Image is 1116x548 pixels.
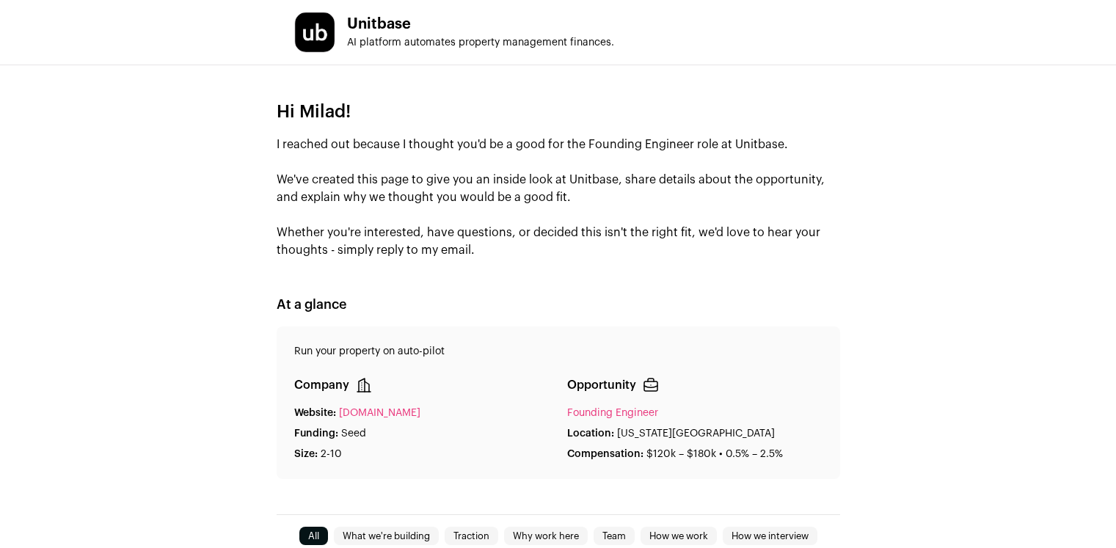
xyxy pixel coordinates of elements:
span: AI platform automates property management finances. [347,37,614,48]
p: $120k – $180k • 0.5% – 2.5% [646,447,783,461]
p: 2-10 [321,447,342,461]
a: How we interview [723,527,817,545]
a: Team [594,527,635,545]
a: How we work [641,527,717,545]
p: Location: [567,426,614,441]
h1: Unitbase [347,17,614,32]
h2: At a glance [277,294,840,315]
a: All [299,527,328,545]
p: Company [294,376,349,394]
p: Hi Milad! [277,101,840,124]
a: [DOMAIN_NAME] [339,406,420,420]
p: Size: [294,447,318,461]
a: Traction [445,527,498,545]
p: Funding: [294,426,338,441]
p: Website: [294,406,336,420]
p: [US_STATE][GEOGRAPHIC_DATA] [617,426,775,441]
a: What we're building [334,527,439,545]
p: Compensation: [567,447,643,461]
p: I reached out because I thought you'd be a good for the Founding Engineer role at Unitbase. We've... [277,136,840,259]
p: Seed [341,426,366,441]
p: Opportunity [567,376,636,394]
a: Why work here [504,527,588,545]
img: 507c7f162ae9245119f00bf8e57d82b875e7de5137840b21884cd0bcbfa05bfc.jpg [295,12,335,52]
a: Founding Engineer [567,408,658,418]
p: Run your property on auto-pilot [294,344,823,359]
